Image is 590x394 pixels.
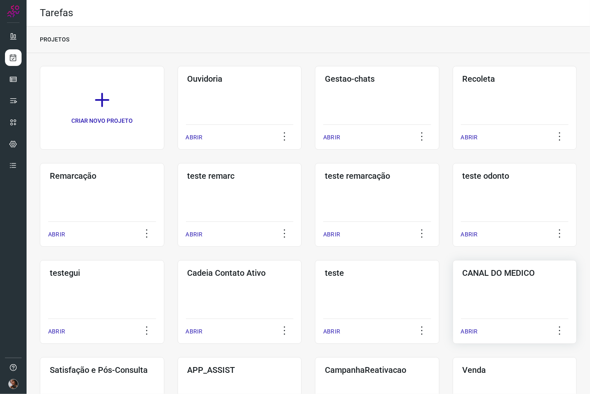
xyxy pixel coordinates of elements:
[188,365,292,375] h3: APP_ASSIST
[463,74,567,84] h3: Recoleta
[323,133,340,142] p: ABRIR
[463,268,567,278] h3: CANAL DO MEDICO
[461,230,478,239] p: ABRIR
[71,117,133,125] p: CRIAR NOVO PROJETO
[461,327,478,336] p: ABRIR
[7,5,20,17] img: Logo
[463,171,567,181] h3: teste odonto
[50,268,154,278] h3: testegui
[40,35,69,44] p: PROJETOS
[325,171,429,181] h3: teste remarcação
[8,379,18,389] img: 8907badfae4475782ffab90001086fbc.jpg
[186,230,203,239] p: ABRIR
[323,230,340,239] p: ABRIR
[186,327,203,336] p: ABRIR
[50,365,154,375] h3: Satisfação e Pós-Consulta
[188,171,292,181] h3: teste remarc
[323,327,340,336] p: ABRIR
[463,365,567,375] h3: Venda
[325,74,429,84] h3: Gestao-chats
[40,7,73,19] h2: Tarefas
[48,327,65,336] p: ABRIR
[325,365,429,375] h3: CampanhaReativacao
[50,171,154,181] h3: Remarcação
[325,268,429,278] h3: teste
[461,133,478,142] p: ABRIR
[188,74,292,84] h3: Ouvidoria
[186,133,203,142] p: ABRIR
[48,230,65,239] p: ABRIR
[188,268,292,278] h3: Cadeia Contato Ativo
